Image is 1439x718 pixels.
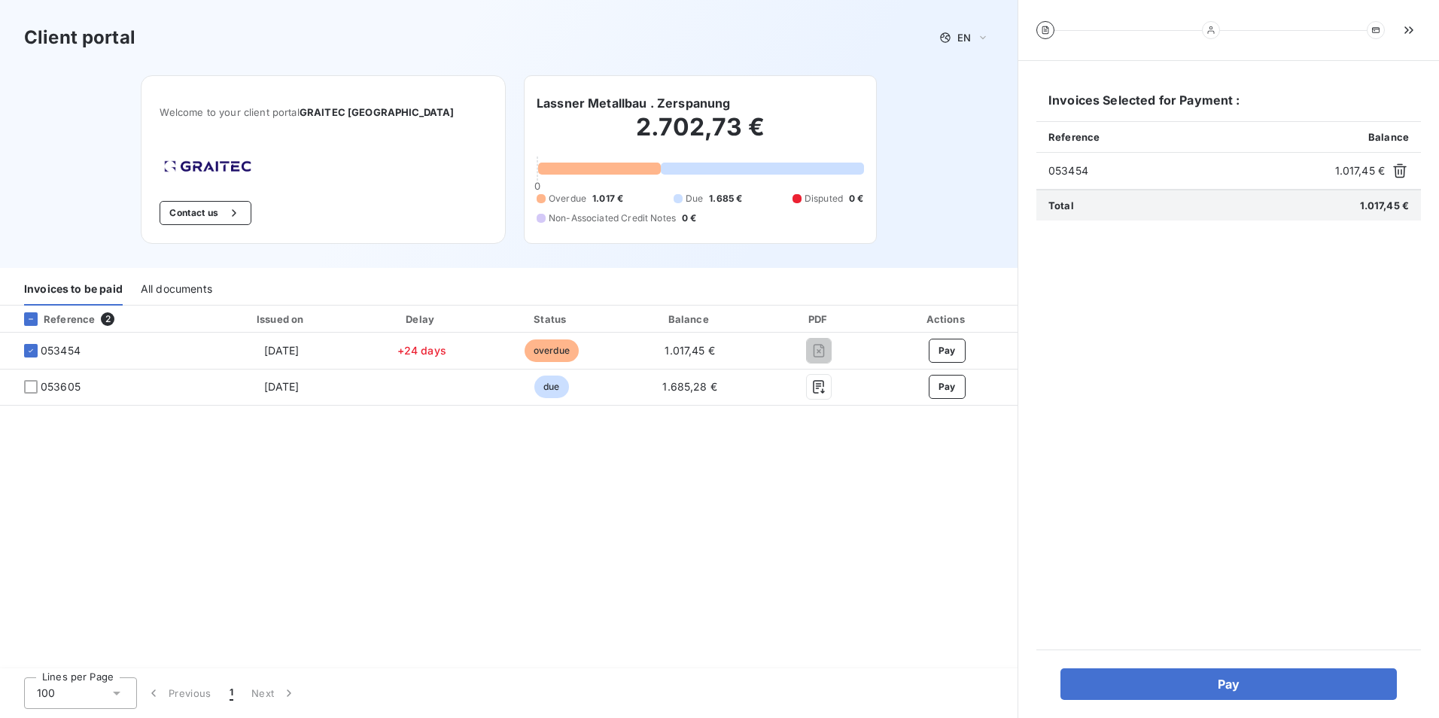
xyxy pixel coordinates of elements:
h2: 2.702,73 € [537,112,864,157]
span: EN [957,32,971,44]
span: Balance [1368,131,1409,143]
span: 1 [230,686,233,701]
span: 1.017 € [592,192,623,205]
button: Pay [929,339,966,363]
span: 1.685,28 € [662,380,717,393]
span: GRAITEC [GEOGRAPHIC_DATA] [300,106,455,118]
span: 0 [534,180,540,192]
span: 053454 [1048,163,1329,178]
span: Total [1048,199,1074,211]
span: overdue [525,339,579,362]
span: Disputed [805,192,843,205]
h3: Client portal [24,24,135,51]
button: Next [242,677,306,709]
span: 1.017,45 € [1360,199,1410,211]
span: 0 € [849,192,863,205]
button: 1 [221,677,242,709]
button: Contact us [160,201,251,225]
span: 1.685 € [709,192,742,205]
span: 0 € [682,211,696,225]
span: Due [686,192,703,205]
h6: Invoices Selected for Payment : [1036,91,1421,121]
span: 1.017,45 € [665,344,715,357]
div: PDF [765,312,874,327]
button: Previous [137,677,221,709]
span: [DATE] [264,380,300,393]
div: Delay [361,312,482,327]
span: +24 days [397,344,446,357]
button: Pay [1060,668,1397,700]
span: 053605 [41,379,81,394]
span: Overdue [549,192,586,205]
div: All documents [141,274,212,306]
img: Company logo [160,156,256,177]
h6: Lassner Metallbau . Zerspanung [537,94,731,112]
div: Issued on [208,312,355,327]
div: Actions [879,312,1015,327]
span: 100 [37,686,55,701]
div: Status [488,312,615,327]
button: Pay [929,375,966,399]
div: Reference [12,312,95,326]
span: Reference [1048,131,1100,143]
span: 1.017,45 € [1335,163,1386,178]
span: due [534,376,568,398]
span: 053454 [41,343,81,358]
span: Welcome to your client portal [160,106,487,118]
div: Balance [621,312,759,327]
span: 2 [101,312,114,326]
span: Non-Associated Credit Notes [549,211,676,225]
div: Invoices to be paid [24,274,123,306]
span: [DATE] [264,344,300,357]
